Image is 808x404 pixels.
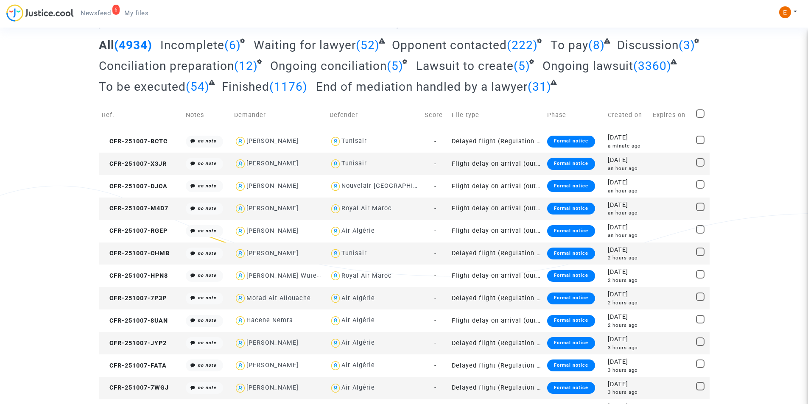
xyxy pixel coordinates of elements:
[608,357,647,367] div: [DATE]
[330,337,342,349] img: icon-user.svg
[608,367,647,374] div: 3 hours ago
[449,220,544,242] td: Flight delay on arrival (outside of EU - Montreal Convention)
[617,38,679,52] span: Discussion
[234,158,246,170] img: icon-user.svg
[222,80,269,94] span: Finished
[341,250,367,257] div: Tunisair
[608,322,647,329] div: 2 hours ago
[608,277,647,284] div: 2 hours ago
[608,299,647,306] div: 2 hours ago
[434,272,436,279] span: -
[102,317,168,324] span: CFR-251007-8UAN
[588,38,605,52] span: (8)
[330,270,342,282] img: icon-user.svg
[330,158,342,170] img: icon-user.svg
[608,335,647,344] div: [DATE]
[234,248,246,260] img: icon-user.svg
[547,225,595,237] div: Formal notice
[330,135,342,148] img: icon-user.svg
[679,38,695,52] span: (3)
[449,287,544,309] td: Delayed flight (Regulation EC 261/2004)
[99,80,186,94] span: To be executed
[112,5,120,15] div: 6
[234,382,246,394] img: icon-user.svg
[102,250,170,257] span: CFR-251007-CHMB
[341,137,367,145] div: Tunisair
[246,160,299,167] div: [PERSON_NAME]
[608,389,647,396] div: 3 hours ago
[416,59,514,73] span: Lawsuit to create
[246,362,299,369] div: [PERSON_NAME]
[434,295,436,302] span: -
[507,38,538,52] span: (222)
[434,227,436,234] span: -
[547,359,595,371] div: Formal notice
[330,225,342,237] img: icon-user.svg
[231,100,326,130] td: Demander
[434,250,436,257] span: -
[330,203,342,215] img: icon-user.svg
[117,7,155,20] a: My files
[434,160,436,167] span: -
[6,4,74,22] img: jc-logo.svg
[608,165,647,172] div: an hour ago
[449,198,544,220] td: Flight delay on arrival (outside of EU - Montreal Convention)
[449,242,544,265] td: Delayed flight (Regulation EC 261/2004)
[330,180,342,192] img: icon-user.svg
[234,270,246,282] img: icon-user.svg
[434,183,436,190] span: -
[198,183,216,189] i: no note
[341,160,367,167] div: Tunisair
[434,362,436,369] span: -
[434,340,436,347] span: -
[547,337,595,349] div: Formal notice
[330,292,342,304] img: icon-user.svg
[551,38,588,52] span: To pay
[102,384,169,391] span: CFR-251007-7WGJ
[449,354,544,377] td: Delayed flight (Regulation EC 261/2004)
[608,312,647,322] div: [DATE]
[102,272,168,279] span: CFR-251007-HPN8
[269,80,308,94] span: (1176)
[330,248,342,260] img: icon-user.svg
[330,382,342,394] img: icon-user.svg
[608,245,647,255] div: [DATE]
[547,158,595,170] div: Formal notice
[341,384,375,391] div: Air Algérie
[316,80,528,94] span: End of mediation handled by a lawyer
[246,339,299,346] div: [PERSON_NAME]
[198,161,216,166] i: no note
[234,292,246,304] img: icon-user.svg
[124,9,148,17] span: My files
[198,273,216,278] i: no note
[254,38,356,52] span: Waiting for lawyer
[608,156,647,165] div: [DATE]
[234,203,246,215] img: icon-user.svg
[547,136,595,148] div: Formal notice
[542,59,633,73] span: Ongoing lawsuit
[246,227,299,234] div: [PERSON_NAME]
[198,318,216,323] i: no note
[434,317,436,324] span: -
[608,187,647,195] div: an hour ago
[246,384,299,391] div: [PERSON_NAME]
[234,315,246,327] img: icon-user.svg
[330,359,342,372] img: icon-user.svg
[114,38,152,52] span: (4934)
[246,295,311,302] div: Morad Ait Allouache
[387,59,403,73] span: (5)
[341,362,375,369] div: Air Algérie
[246,182,299,189] div: [PERSON_NAME]
[449,153,544,175] td: Flight delay on arrival (outside of EU - Montreal Convention)
[449,309,544,332] td: Flight delay on arrival (outside of EU - Montreal Convention)
[547,180,595,192] div: Formal notice
[514,59,530,73] span: (5)
[224,38,241,52] span: (6)
[198,206,216,211] i: no note
[547,382,595,394] div: Formal notice
[99,59,234,73] span: Conciliation preparation
[608,223,647,232] div: [DATE]
[198,251,216,256] i: no note
[608,201,647,210] div: [DATE]
[102,295,167,302] span: CFR-251007-7P3P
